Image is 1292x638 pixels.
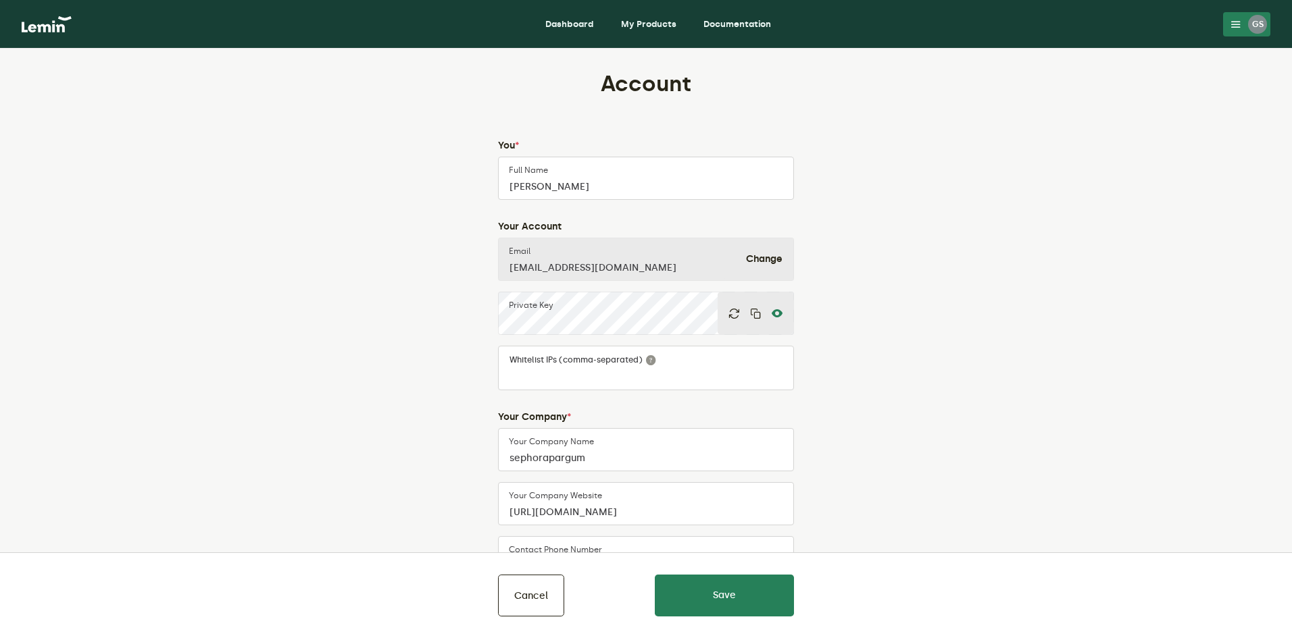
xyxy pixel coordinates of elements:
[1248,15,1267,34] div: GS
[498,412,794,423] h4: Your Company
[498,157,794,200] input: Full Name
[693,14,782,35] a: Documentation
[535,14,605,35] a: Dashboard
[509,436,594,447] label: Your Company Name
[510,354,656,365] label: Whitelist IPs (comma-separated)
[498,428,794,471] input: Your Company Name
[498,140,794,151] h4: You
[509,246,530,257] label: Email
[1223,12,1270,36] button: GS
[509,544,602,555] label: Contact Phone Number
[498,221,794,232] h4: Your Account
[509,490,602,501] label: Your company website
[735,254,782,265] button: Change
[498,238,794,281] input: Email
[610,14,687,35] a: My Products
[498,482,794,525] input: Your company website
[509,300,553,311] label: Private Key
[498,536,794,579] input: Contact Phone Number
[509,165,548,176] label: Full Name
[655,575,794,616] button: Save
[498,575,564,616] button: Cancel
[498,70,794,97] h1: Account
[22,16,72,32] img: logo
